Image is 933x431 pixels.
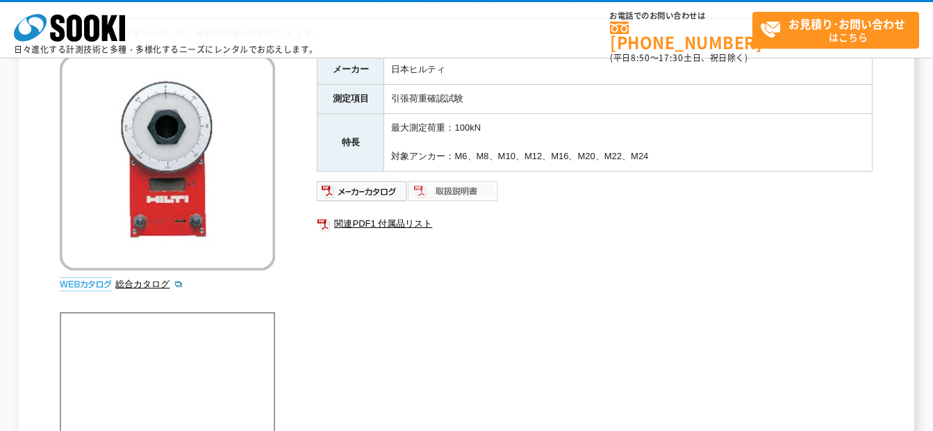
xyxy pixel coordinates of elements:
td: 引張荷重確認試験 [384,84,873,113]
span: 17:30 [659,51,684,64]
p: 日々進化する計測技術と多種・多様化するニーズにレンタルでお応えします。 [14,45,318,54]
span: (平日 ～ 土日、祝日除く) [610,51,748,64]
strong: お見積り･お問い合わせ [788,15,905,32]
th: 特長 [317,113,384,171]
a: 関連PDF1 付属品リスト [317,215,873,233]
td: 日本ヒルティ [384,56,873,85]
span: はこちら [760,13,918,47]
a: お見積り･お問い合わせはこちら [752,12,919,49]
span: 8:50 [631,51,650,64]
img: メーカーカタログ [317,180,408,202]
td: 最大測定荷重：100kN 対象アンカー：M6、M8、M10、M12、M16、M20、M22、M24 [384,113,873,171]
a: 総合カタログ [115,279,183,289]
th: メーカー [317,56,384,85]
a: メーカーカタログ [317,189,408,200]
a: [PHONE_NUMBER] [610,22,752,50]
img: 取扱説明書 [408,180,499,202]
a: 取扱説明書 [408,189,499,200]
span: お電話でのお問い合わせは [610,12,752,20]
img: アンカーテスター DPG100 [60,55,275,270]
th: 測定項目 [317,84,384,113]
img: webカタログ [60,277,112,291]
